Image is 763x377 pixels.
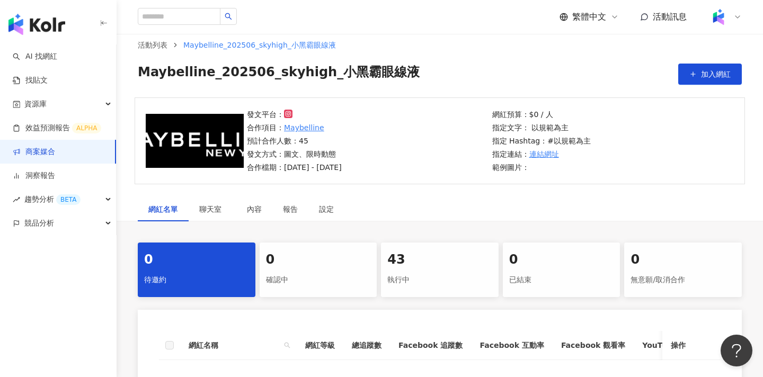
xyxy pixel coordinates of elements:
a: 效益預測報告ALPHA [13,123,101,133]
a: 找貼文 [13,75,48,86]
div: 網紅名單 [148,203,178,215]
p: 發文平台： [247,109,342,120]
a: 商案媒合 [13,147,55,157]
div: 執行中 [387,271,492,289]
span: 聊天室 [199,205,226,213]
span: 趨勢分析 [24,187,81,211]
div: 0 [631,251,735,269]
div: 確認中 [266,271,371,289]
div: 設定 [319,203,334,215]
th: Facebook 互動率 [471,331,552,360]
a: 洞察報告 [13,170,55,181]
div: 內容 [247,203,262,215]
p: 指定 Hashtag： [492,135,591,147]
a: searchAI 找網紅 [13,51,57,62]
p: 發文方式：圖文、限時動態 [247,148,342,160]
div: 待邀約 [144,271,249,289]
a: Maybelline [284,122,324,133]
div: 已結束 [509,271,614,289]
div: 報告 [283,203,298,215]
img: Maybelline [146,114,244,168]
p: 指定文字： 以規範為主 [492,122,591,133]
img: Kolr%20app%20icon%20%281%29.png [708,7,729,27]
div: 0 [509,251,614,269]
span: 競品分析 [24,211,54,235]
p: #以規範為主 [547,135,591,147]
span: Maybelline_202506_skyhigh_小黑霸眼線液 [183,41,336,49]
p: 預計合作人數：45 [247,135,342,147]
span: 繁體中文 [572,11,606,23]
th: Facebook 追蹤數 [390,331,471,360]
span: Maybelline_202506_skyhigh_小黑霸眼線液 [138,64,420,85]
div: 0 [144,251,249,269]
div: 43 [387,251,492,269]
div: BETA [56,194,81,205]
th: 操作 [662,331,721,360]
span: 網紅名稱 [189,339,280,351]
span: search [284,342,290,348]
img: logo [8,14,65,35]
th: 總追蹤數 [343,331,390,360]
th: YouTube 追蹤數 [634,331,711,360]
th: 網紅等級 [297,331,343,360]
span: search [282,337,292,353]
span: rise [13,196,20,203]
div: 無意願/取消合作 [631,271,735,289]
a: 活動列表 [136,39,170,51]
span: 加入網紅 [701,70,731,78]
p: 指定連結： [492,148,591,160]
button: 加入網紅 [678,64,742,85]
th: Facebook 觀看率 [553,331,634,360]
span: 活動訊息 [653,12,687,22]
div: 0 [266,251,371,269]
p: 範例圖片： [492,161,591,173]
p: 合作檔期：[DATE] - [DATE] [247,161,342,173]
a: 連結網址 [529,148,559,160]
span: search [225,13,232,20]
p: 網紅預算：$0 / 人 [492,109,591,120]
iframe: Help Scout Beacon - Open [721,335,752,366]
p: 合作項目： [247,122,342,133]
span: 資源庫 [24,92,47,116]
